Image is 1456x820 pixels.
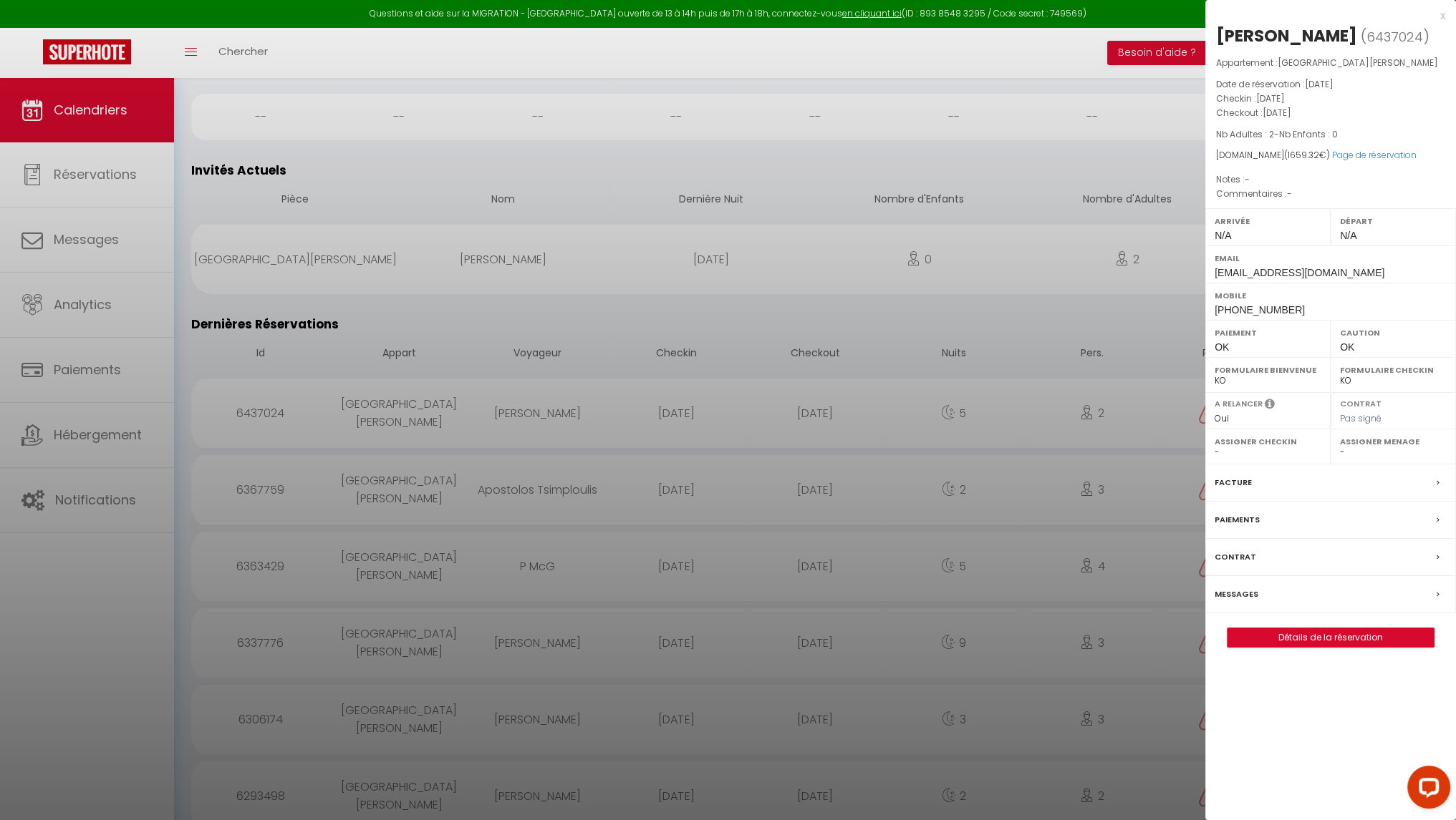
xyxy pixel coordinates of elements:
[1215,363,1321,377] label: Formulaire Bienvenue
[1396,760,1456,820] iframe: LiveChat chat widget
[1205,7,1445,24] div: x
[1245,173,1250,185] span: -
[1278,57,1438,69] span: [GEOGRAPHIC_DATA][PERSON_NAME]
[1216,106,1445,120] p: Checkout :
[1216,149,1445,162] div: [DOMAIN_NAME]
[1305,78,1334,90] span: [DATE]
[1216,56,1445,70] p: Appartement :
[1215,475,1252,490] label: Facture
[1216,77,1445,92] p: Date de réservation :
[1215,341,1229,353] span: OK
[1215,512,1260,527] label: Paiements
[1215,398,1263,410] label: A relancer
[1215,434,1321,449] label: Assigner Checkin
[1216,24,1357,47] div: [PERSON_NAME]
[1215,550,1256,565] label: Contrat
[1263,107,1291,119] span: [DATE]
[1288,149,1319,161] span: 1659.32
[1340,214,1447,228] label: Départ
[1361,26,1430,47] span: ( )
[1340,412,1382,424] span: Pas signé
[1215,251,1447,265] label: Email
[1284,149,1330,161] span: ( €)
[1228,628,1434,647] a: Détails de la réservation
[1340,363,1447,377] label: Formulaire Checkin
[1216,92,1445,106] p: Checkin :
[1215,267,1384,278] span: [EMAIL_ADDRESS][DOMAIN_NAME]
[1287,187,1292,200] span: -
[1265,398,1275,414] i: Sélectionner OUI si vous souhaiter envoyer les séquences de messages post-checkout
[1216,128,1274,140] span: Nb Adultes : 2
[1227,628,1435,648] button: Détails de la réservation
[1216,127,1445,142] p: -
[1332,149,1417,161] a: Page de réservation
[1340,434,1447,449] label: Assigner Menage
[1215,288,1447,303] label: Mobile
[1366,28,1423,46] span: 6437024
[1216,187,1445,201] p: Commentaires :
[1340,326,1447,340] label: Caution
[1215,326,1321,340] label: Paiement
[1340,230,1356,241] span: N/A
[1215,304,1305,316] span: [PHONE_NUMBER]
[1215,214,1321,228] label: Arrivée
[1215,230,1231,241] span: N/A
[1340,341,1354,353] span: OK
[1256,92,1285,104] span: [DATE]
[1279,128,1338,140] span: Nb Enfants : 0
[1215,587,1258,602] label: Messages
[1216,172,1445,187] p: Notes :
[1340,398,1382,407] label: Contrat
